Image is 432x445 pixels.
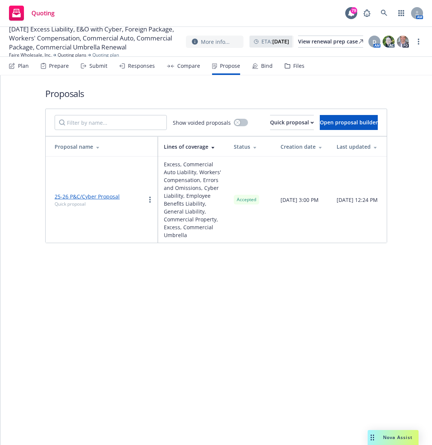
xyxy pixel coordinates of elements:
div: Plan [18,63,29,69]
img: photo [397,36,409,48]
div: Creation date [281,143,325,151]
a: Quoting [6,3,58,24]
span: D [373,38,376,46]
div: Files [293,63,304,69]
a: more [414,37,423,46]
div: Proposal name [55,143,152,151]
div: 79 [350,7,357,14]
div: Prepare [49,63,69,69]
a: Faire Wholesale, Inc. [9,52,52,58]
span: Open proposal builder [320,119,378,126]
div: Lines of coverage [164,143,222,151]
a: Report a Bug [359,6,374,21]
span: Quoting [31,10,55,16]
img: photo [383,36,395,48]
div: View renewal prep case [298,36,363,47]
strong: [DATE] [272,38,289,45]
button: Nova Assist [368,430,419,445]
span: [DATE] Excess Liability, E&O with Cyber, Foreign Package, Workers' Compensation, Commercial Auto,... [9,25,180,52]
div: Quick proposal [270,115,314,130]
span: Excess, Commercial Auto Liability, Workers' Compensation, Errors and Omissions, Cyber Liability, ... [164,160,222,239]
span: Show voided proposals [173,119,231,127]
a: Search [377,6,392,21]
span: ETA : [261,37,289,45]
span: [DATE] 3:00 PM [281,196,319,204]
button: Open proposal builder [320,115,378,130]
input: Filter by name... [55,115,167,130]
div: Quick proposal [55,201,120,207]
span: Quoting plan [92,52,119,58]
div: Responses [128,63,155,69]
button: More info... [186,36,243,48]
a: Switch app [394,6,409,21]
div: Last updated [337,143,381,151]
div: Status [234,143,269,151]
div: Drag to move [368,430,377,445]
span: Accepted [237,196,256,203]
button: Quick proposal [270,115,314,130]
a: more [145,195,154,204]
a: View renewal prep case [298,36,363,48]
span: [DATE] 12:24 PM [337,196,378,204]
div: Bind [261,63,273,69]
div: Submit [89,63,107,69]
a: Quoting plans [58,52,86,58]
a: 25-26 P&C/Cyber Proposal [55,193,120,200]
div: Compare [177,63,200,69]
div: Propose [220,63,240,69]
span: More info... [201,38,230,46]
span: Nova Assist [383,434,413,441]
h1: Proposals [45,87,387,100]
